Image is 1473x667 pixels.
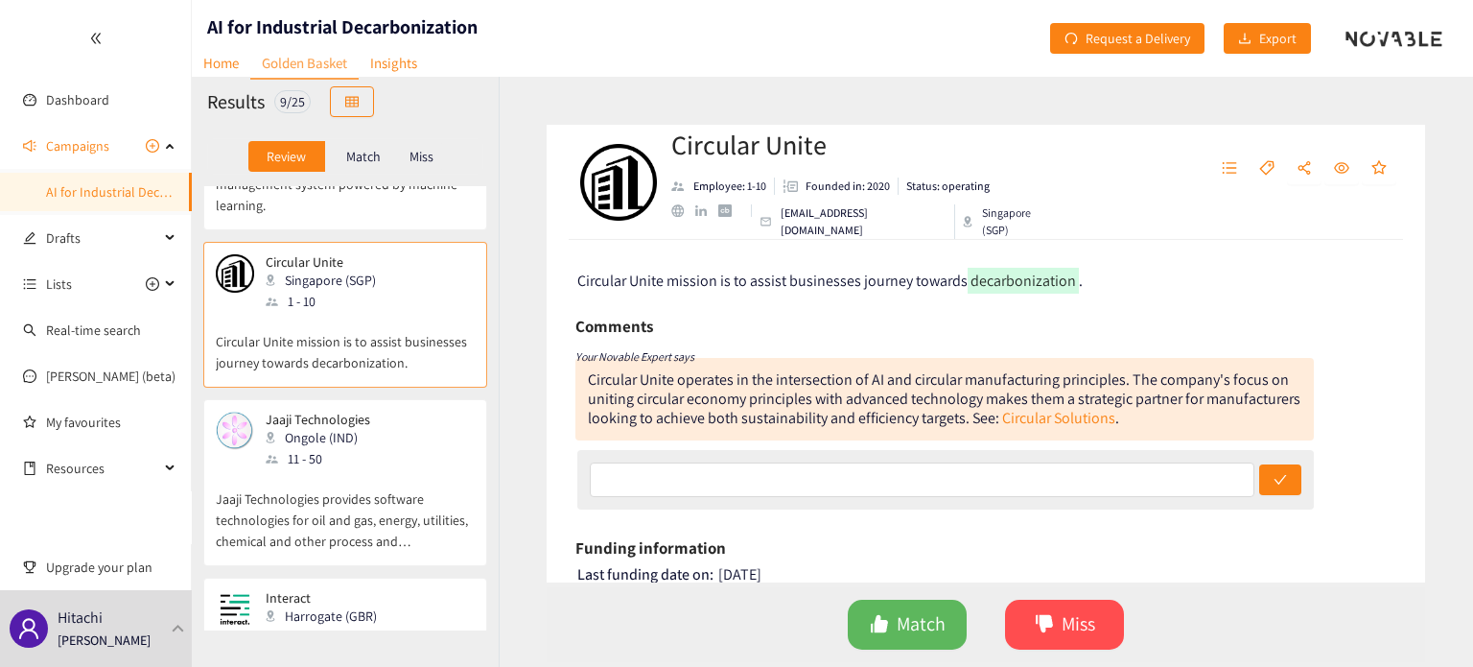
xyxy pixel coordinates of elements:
span: eye [1334,160,1349,178]
p: Match [346,149,381,164]
li: Status [899,178,990,195]
h2: Circular Unite [671,126,1058,164]
a: linkedin [695,205,718,217]
div: 9 / 25 [274,90,311,113]
iframe: Chat Widget [1161,460,1473,667]
span: dislike [1035,614,1054,636]
a: Insights [359,48,429,78]
a: [PERSON_NAME] (beta) [46,368,175,385]
div: Singapore (SGP) [266,270,387,291]
h1: AI for Industrial Decarbonization [207,13,478,40]
div: 1 - 10 [266,627,388,648]
p: Interact [266,590,377,606]
div: Singapore (SGP) [963,204,1058,239]
p: Jaaji Technologies provides software technologies for oil and gas, energy, utilities, chemical an... [216,469,475,552]
p: Hitachi [58,606,103,630]
img: Company Logo [580,144,657,221]
span: Miss [1062,609,1095,639]
h6: Funding information [575,534,726,562]
span: redo [1064,32,1078,47]
p: Status: operating [906,178,990,195]
img: Snapshot of the company's website [216,412,254,450]
a: Dashboard [46,91,109,108]
span: tag [1259,160,1274,178]
h2: Results [207,88,265,115]
button: star [1362,154,1396,184]
a: Real-time search [46,322,141,339]
li: Employees [671,178,775,195]
span: plus-circle [146,139,159,153]
span: table [345,95,359,110]
button: dislikeMiss [1005,600,1124,650]
a: My favourites [46,403,176,441]
span: Upgrade your plan [46,548,176,586]
mark: decarbonization [968,268,1079,294]
span: Circular Unite mission is to assist businesses journey towards [577,271,968,291]
a: AI for Industrial Decarbonization [46,183,232,201]
p: Circular Unite [266,254,376,270]
button: eye [1324,154,1359,184]
span: double-left [89,32,103,45]
span: Last funding date on: [577,564,713,584]
span: Lists [46,265,72,303]
p: Miss [409,149,433,164]
a: crunchbase [718,204,742,217]
span: trophy [23,560,36,574]
span: like [870,614,889,636]
img: Snapshot of the company's website [216,254,254,293]
span: Export [1259,28,1297,49]
div: [DATE] [577,565,1397,584]
span: . [1079,271,1083,291]
button: table [330,86,374,117]
span: book [23,462,36,475]
img: Snapshot of the company's website [216,590,254,629]
span: Match [897,609,946,639]
span: sound [23,139,36,153]
span: Campaigns [46,127,109,165]
p: Founded in: 2020 [806,178,890,195]
span: Drafts [46,219,159,257]
button: redoRequest a Delivery [1050,23,1204,54]
span: Request a Delivery [1086,28,1190,49]
a: website [671,204,695,217]
span: Resources [46,449,159,488]
p: [PERSON_NAME] [58,630,151,651]
span: edit [23,231,36,245]
a: Circular Solutions [1002,408,1115,428]
button: downloadExport [1224,23,1311,54]
span: download [1238,32,1251,47]
div: チャットウィジェット [1161,460,1473,667]
p: Jaaji Technologies [266,412,370,427]
p: [EMAIL_ADDRESS][DOMAIN_NAME] [781,204,947,239]
i: Your Novable Expert says [575,349,694,364]
span: plus-circle [146,277,159,291]
span: user [17,617,40,640]
span: unordered-list [23,277,36,291]
div: 11 - 50 [266,448,382,469]
a: Golden Basket [250,48,359,80]
button: share-alt [1287,154,1321,184]
span: share-alt [1297,160,1312,178]
p: Review [267,149,306,164]
p: Employee: 1-10 [693,178,766,195]
a: Home [192,48,250,78]
div: Harrogate (GBR) [266,606,388,627]
li: Founded in year [775,178,899,195]
button: likeMatch [848,600,967,650]
div: Circular Unite operates in the intersection of AI and circular manufacturing principles. The comp... [588,369,1300,428]
button: unordered-list [1212,154,1247,184]
p: Circular Unite mission is to assist businesses journey towards decarbonization. [216,312,475,373]
span: star [1371,160,1387,178]
div: Ongole (IND) [266,427,382,448]
span: unordered-list [1222,160,1237,178]
h6: Comments [575,312,653,341]
div: 1 - 10 [266,291,387,312]
button: tag [1250,154,1284,184]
